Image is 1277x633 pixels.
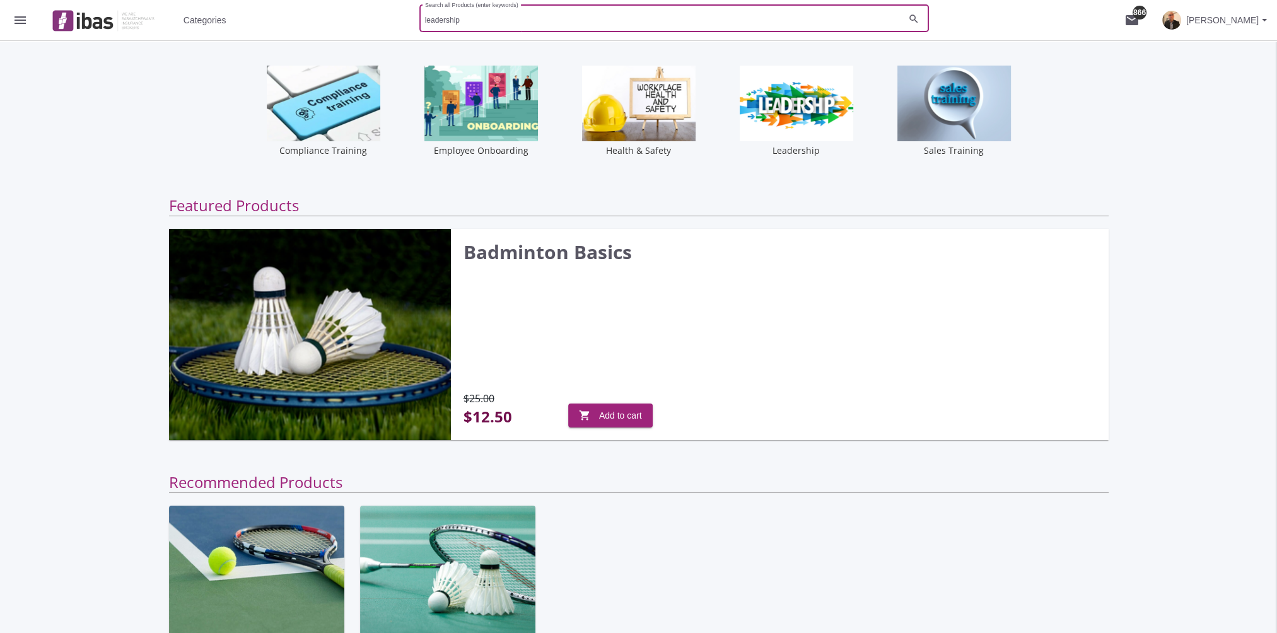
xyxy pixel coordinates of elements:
[576,141,702,157] p: Health & Safety
[267,66,380,141] img: catalogIcon.png
[169,229,451,440] img: productPicture_a.png
[582,66,696,141] img: catalogIcon.png
[891,141,1017,157] p: Sales Training
[424,66,538,141] img: catalogIcon.png
[897,66,1011,141] img: catalogIcon.png
[184,9,226,32] span: Categories
[418,141,544,157] p: Employee Onboarding
[13,13,28,28] mat-icon: menu
[1186,9,1259,32] span: [PERSON_NAME]
[464,241,1096,262] h3: Badminton Basics
[464,406,512,427] div: $12.50
[464,392,512,406] div: $25.00
[260,141,387,157] p: Compliance Training
[169,472,1109,493] h2: Recommended Products
[579,404,591,427] mat-icon: shopping_cart
[40,3,169,37] img: logo.png
[1124,13,1140,28] mat-icon: mail
[906,13,921,25] mat-icon: search
[740,66,853,141] img: catalogIcon.png
[579,404,642,427] span: Add to cart
[169,195,1109,216] h2: Featured Products
[733,141,860,157] p: Leadership
[568,404,653,427] button: Add to cart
